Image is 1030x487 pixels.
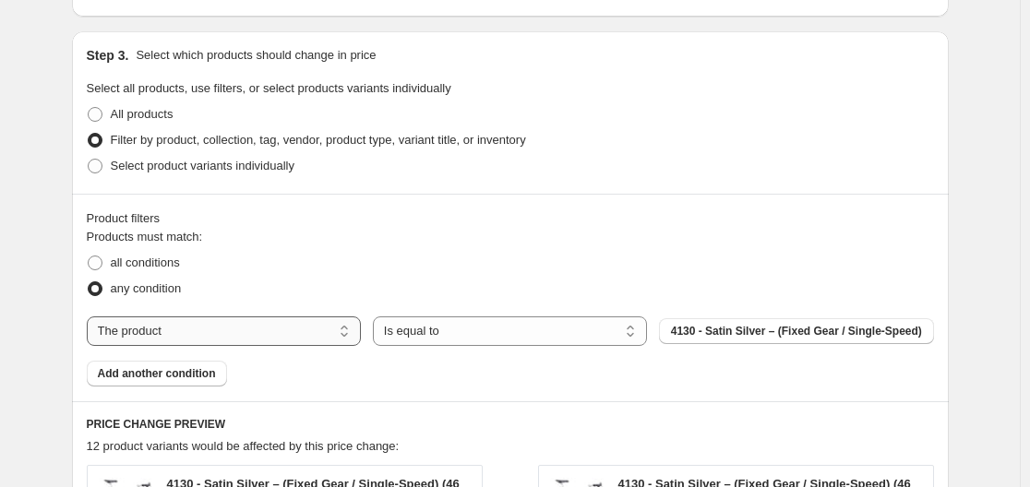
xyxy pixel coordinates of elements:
[98,366,216,381] span: Add another condition
[659,318,933,344] button: 4130 - Satin Silver – (Fixed Gear / Single-Speed)
[87,46,129,65] h2: Step 3.
[87,439,400,453] span: 12 product variants would be affected by this price change:
[671,324,922,339] span: 4130 - Satin Silver – (Fixed Gear / Single-Speed)
[111,281,182,295] span: any condition
[87,361,227,386] button: Add another condition
[87,81,451,95] span: Select all products, use filters, or select products variants individually
[87,209,934,228] div: Product filters
[111,107,174,121] span: All products
[87,230,203,243] span: Products must match:
[111,133,526,147] span: Filter by product, collection, tag, vendor, product type, variant title, or inventory
[87,417,934,432] h6: PRICE CHANGE PREVIEW
[111,159,294,172] span: Select product variants individually
[136,46,376,65] p: Select which products should change in price
[111,255,180,269] span: all conditions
